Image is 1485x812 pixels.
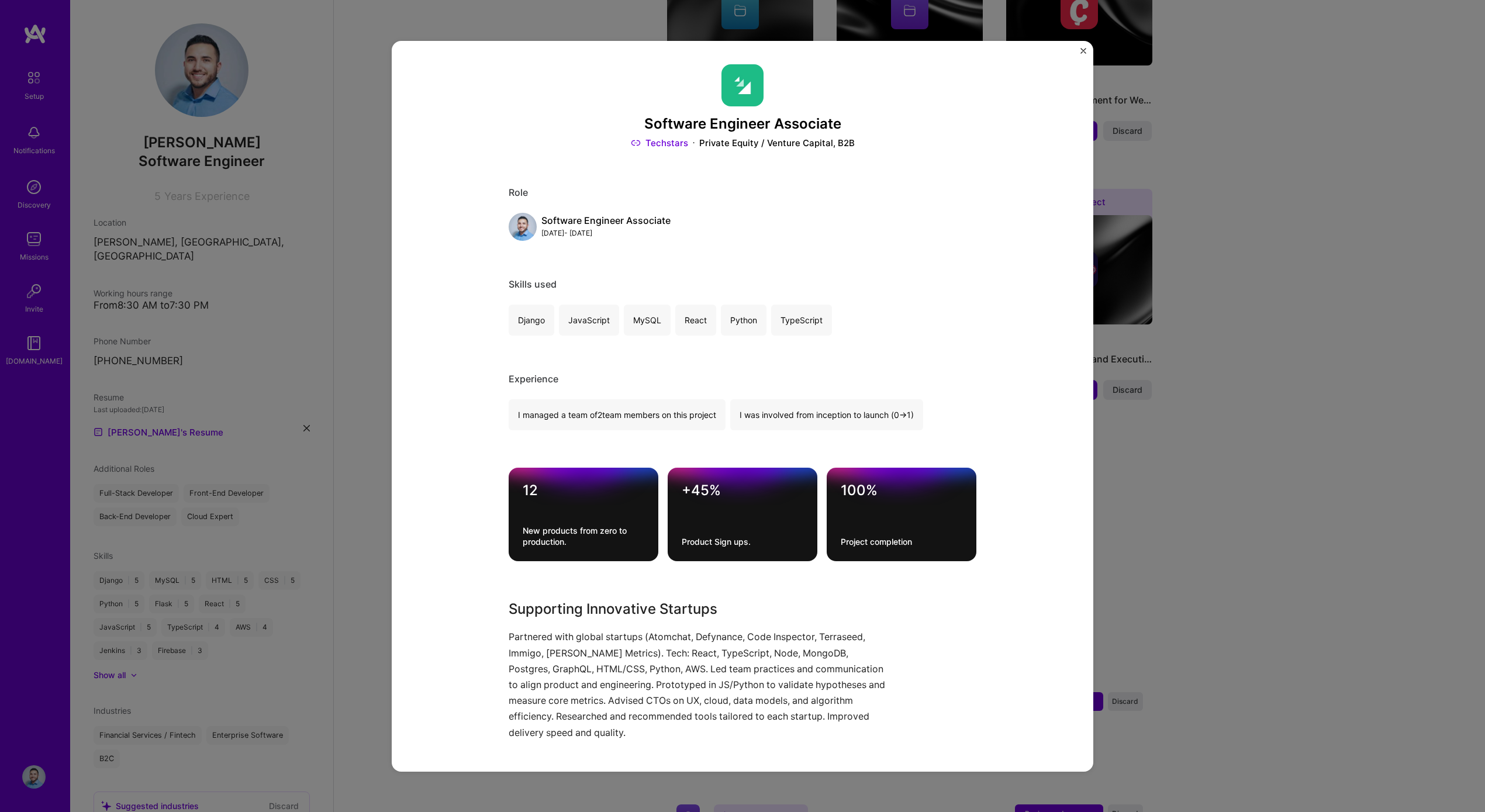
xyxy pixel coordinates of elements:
div: Django [509,305,554,336]
div: New products from zero to production. [523,525,644,547]
div: Product Sign ups. [682,536,803,547]
div: Experience [509,373,976,385]
div: MySQL [624,305,671,336]
div: I was involved from inception to launch (0 -> 1) [730,399,923,430]
div: [DATE] - [DATE] [541,227,671,239]
div: Role [509,186,976,199]
a: Techstars [631,137,688,149]
img: Company logo [721,64,764,106]
p: Partnered with global startups (Atomchat, Defynance, Code Inspector, Terraseed, Immigo, [PERSON_N... [509,629,889,740]
div: Skills used [509,278,976,291]
div: 12 [523,482,644,499]
div: Private Equity / Venture Capital, B2B [699,137,855,149]
div: I managed a team of 2 team members on this project [509,399,726,430]
img: Dot [693,137,695,149]
button: Close [1080,47,1086,60]
div: TypeScript [771,305,832,336]
div: Project completion [841,536,962,547]
img: Link [631,137,641,149]
div: JavaScript [559,305,619,336]
div: 100% [841,482,962,499]
div: +45% [682,482,803,499]
h3: Software Engineer Associate [509,115,976,132]
div: React [675,305,716,336]
h3: Supporting Innovative Startups [509,599,889,620]
div: Python [721,305,766,336]
div: Software Engineer Associate [541,215,671,227]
